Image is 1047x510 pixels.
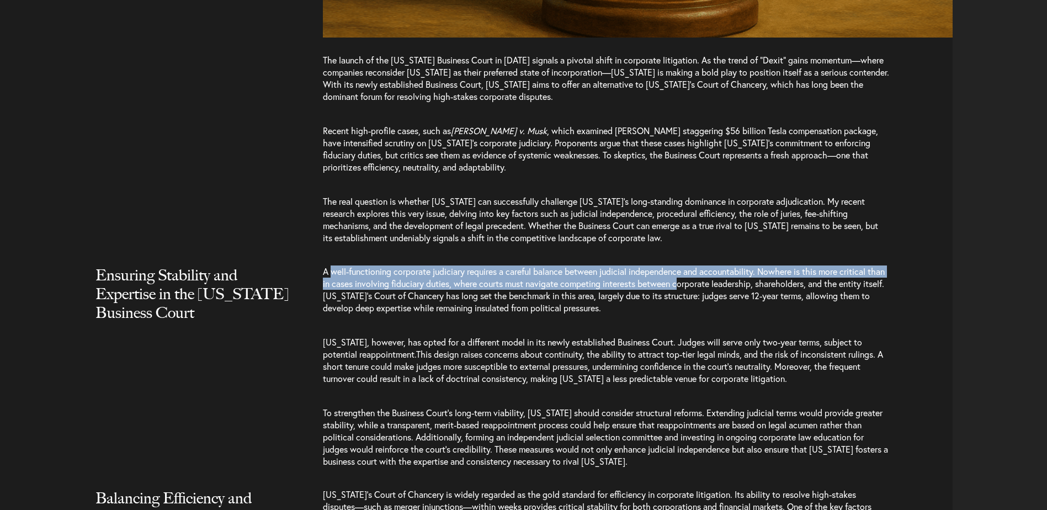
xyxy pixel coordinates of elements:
[323,195,878,243] span: The real question is whether [US_STATE] can successfully challenge [US_STATE]’s long-standing dom...
[323,265,885,314] span: A well-functioning corporate judiciary requires a careful balance between judicial independence a...
[323,348,883,384] span: This design raises concerns about continuity, the ability to attract top-tier legal minds, and th...
[323,336,862,360] span: [US_STATE], however, has opted for a different model in its newly established Business Court. Jud...
[323,407,888,467] span: To strengthen the Business Court’s long-term viability, [US_STATE] should consider structural ref...
[323,125,451,136] span: Recent high-profile cases, such as
[323,125,878,173] span: , which examined [PERSON_NAME] staggering $56 billion Tesla compensation package, have intensifie...
[323,54,889,102] span: The launch of the [US_STATE] Business Court in [DATE] signals a pivotal shift in corporate litiga...
[451,125,547,136] span: [PERSON_NAME] v. Musk
[95,265,293,344] h2: Ensuring Stability and Expertise in the [US_STATE] Business Court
